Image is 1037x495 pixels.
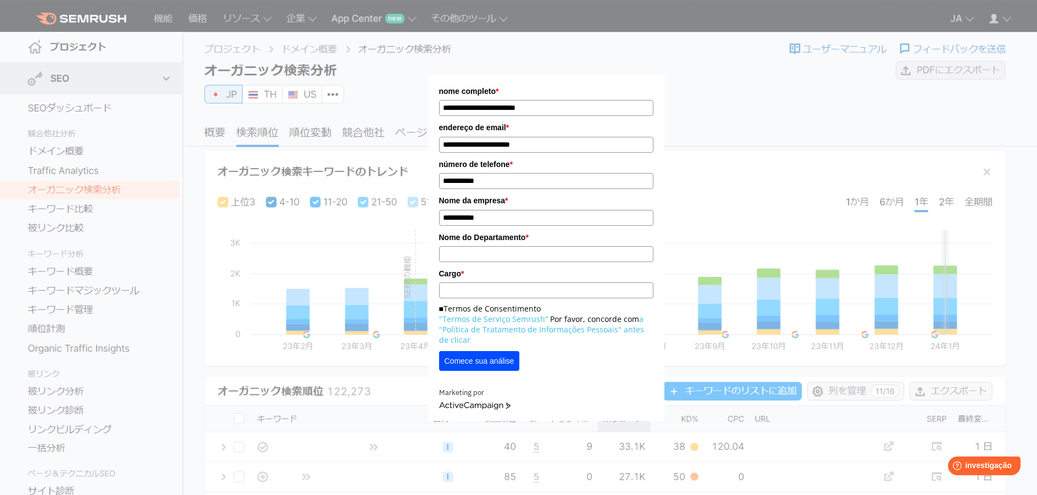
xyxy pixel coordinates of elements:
font: ■Termos de Consentimento [439,303,541,314]
button: Comece sua análise [439,351,520,371]
font: Nome do Departamento [439,233,526,242]
a: a "Política de Tratamento de Informações Pessoais" antes de clicar [439,314,644,345]
font: endereço de email [439,123,506,132]
font: nome completo [439,87,496,96]
font: Cargo [439,269,461,278]
a: "Termos de Serviço Semrush" [439,314,548,324]
font: Marketing por [439,388,484,397]
font: Nome da empresa [439,196,506,205]
font: número de telefone [439,160,510,169]
font: Por favor, concorde com [550,314,639,324]
font: Comece sua análise [445,357,514,365]
iframe: Iniciador de widget de ajuda [939,452,1025,483]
